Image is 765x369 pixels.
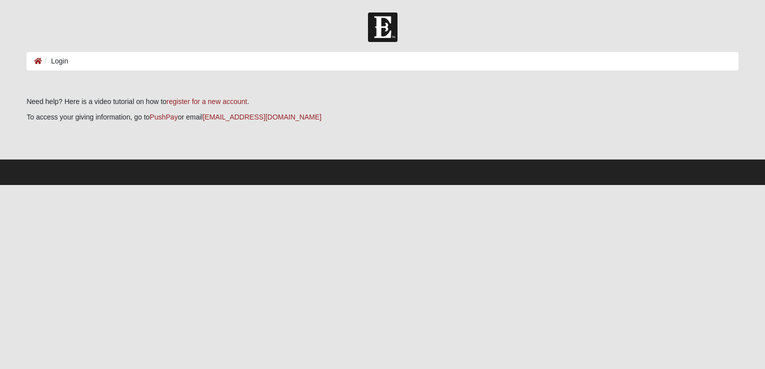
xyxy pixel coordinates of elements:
[27,96,738,107] p: Need help? Here is a video tutorial on how to .
[150,113,178,121] a: PushPay
[27,112,738,122] p: To access your giving information, go to or email
[42,56,68,66] li: Login
[368,12,398,42] img: Church of Eleven22 Logo
[203,113,321,121] a: [EMAIL_ADDRESS][DOMAIN_NAME]
[167,97,247,105] a: register for a new account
